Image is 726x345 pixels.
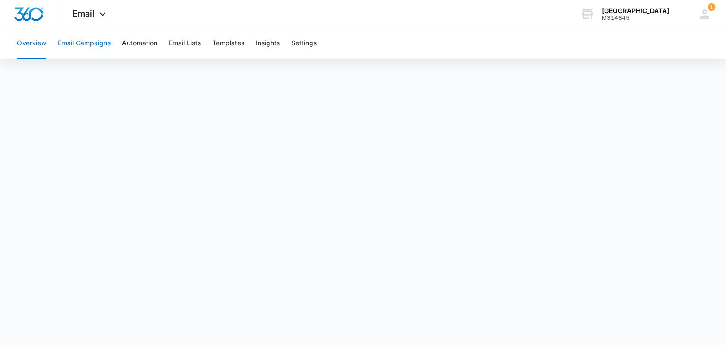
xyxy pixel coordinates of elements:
div: account name [602,7,669,15]
button: Overview [17,28,46,59]
button: Settings [291,28,317,59]
button: Email Campaigns [58,28,111,59]
span: 1 [708,3,715,11]
div: notifications count [708,3,715,11]
button: Email Lists [169,28,201,59]
button: Templates [212,28,244,59]
button: Automation [122,28,157,59]
div: account id [602,15,669,21]
span: Email [72,9,95,18]
button: Insights [256,28,280,59]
